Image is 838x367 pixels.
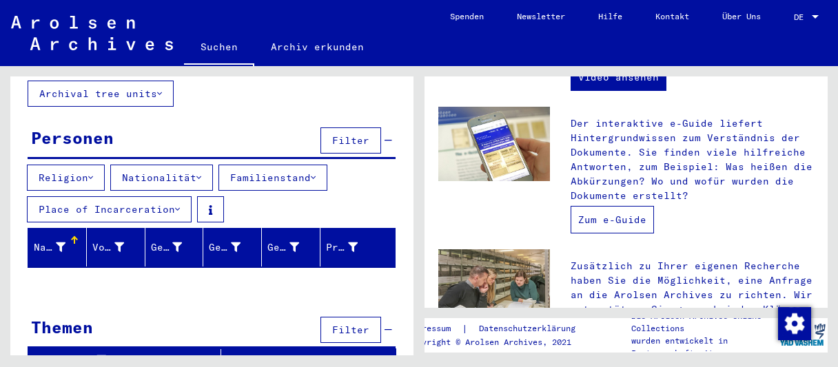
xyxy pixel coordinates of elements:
[34,240,65,255] div: Nachname
[28,81,174,107] button: Archival tree units
[332,324,369,336] span: Filter
[320,228,395,266] mat-header-cell: Prisoner #
[438,107,550,181] img: eguide.jpg
[267,240,299,255] div: Geburtsdatum
[326,240,358,255] div: Prisoner #
[34,236,86,258] div: Nachname
[209,236,261,258] div: Geburt‏
[28,228,87,266] mat-header-cell: Nachname
[92,240,124,255] div: Vorname
[254,30,380,63] a: Archiv erkunden
[92,236,145,258] div: Vorname
[262,228,320,266] mat-header-cell: Geburtsdatum
[209,240,241,255] div: Geburt‏
[151,240,183,255] div: Geburtsname
[87,228,145,266] mat-header-cell: Vorname
[110,165,213,191] button: Nationalität
[145,228,204,266] mat-header-cell: Geburtsname
[11,16,173,50] img: Arolsen_neg.svg
[407,322,462,336] a: Impressum
[31,125,114,150] div: Personen
[203,228,262,266] mat-header-cell: Geburt‏
[631,335,777,359] p: wurden entwickelt in Partnerschaft mit
[631,310,777,335] p: Die Arolsen Archives Online-Collections
[438,249,550,324] img: inquiries.jpg
[27,196,192,222] button: Place of Incarceration
[571,259,814,360] p: Zusätzlich zu Ihrer eigenen Recherche haben Sie die Möglichkeit, eine Anfrage an die Arolsen Arch...
[468,322,592,336] a: Datenschutzerklärung
[184,30,254,66] a: Suchen
[151,236,203,258] div: Geburtsname
[571,206,654,233] a: Zum e-Guide
[407,336,592,348] p: Copyright © Arolsen Archives, 2021
[326,236,378,258] div: Prisoner #
[571,116,814,203] p: Der interaktive e-Guide liefert Hintergrundwissen zum Verständnis der Dokumente. Sie finden viele...
[332,134,369,147] span: Filter
[31,315,93,339] div: Themen
[320,127,381,154] button: Filter
[27,165,105,191] button: Religion
[218,165,327,191] button: Familienstand
[571,63,666,91] a: Video ansehen
[794,12,809,22] span: DE
[320,317,381,343] button: Filter
[778,307,811,340] img: Zustimmung ändern
[267,236,320,258] div: Geburtsdatum
[407,322,592,336] div: |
